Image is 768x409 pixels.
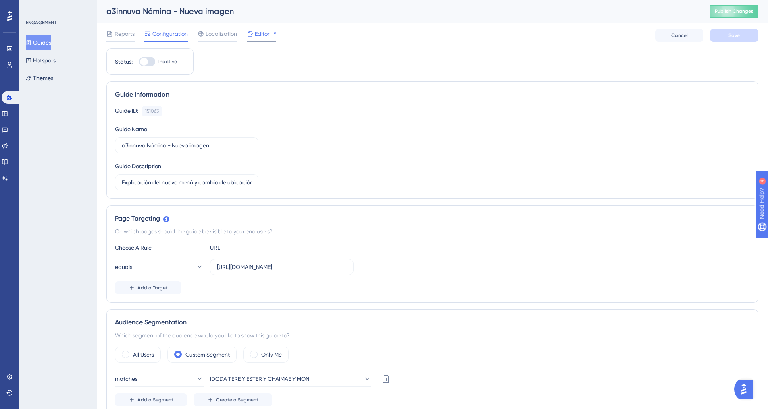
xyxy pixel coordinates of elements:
span: Inactive [158,58,177,65]
div: ENGAGEMENT [26,19,56,26]
button: Add a Segment [115,393,187,406]
div: 151063 [145,108,159,114]
button: Add a Target [115,281,181,294]
label: Custom Segment [185,350,230,359]
div: Choose A Rule [115,243,204,252]
button: Save [710,29,758,42]
div: Guide Information [115,90,750,99]
label: All Users [133,350,154,359]
div: Guide ID: [115,106,138,116]
button: matches [115,371,204,387]
button: IDCDA TERE Y ESTER Y CHAIMAE Y MONI [210,371,371,387]
iframe: UserGuiding AI Assistant Launcher [734,377,758,401]
div: 4 [56,4,58,10]
div: Guide Description [115,161,161,171]
div: Page Targeting [115,214,750,223]
button: Guides [26,35,51,50]
span: Add a Segment [137,397,173,403]
span: Need Help? [19,2,50,12]
span: Cancel [671,32,688,39]
div: Guide Name [115,124,147,134]
span: Add a Target [137,285,168,291]
label: Only Me [261,350,282,359]
div: URL [210,243,299,252]
span: Reports [114,29,135,39]
button: equals [115,259,204,275]
button: Publish Changes [710,5,758,18]
div: a3innuva Nómina - Nueva imagen [106,6,690,17]
button: Themes [26,71,53,85]
div: Status: [115,57,133,66]
span: Create a Segment [216,397,258,403]
button: Hotspots [26,53,56,68]
div: Audience Segmentation [115,318,750,327]
span: equals [115,262,132,272]
span: Save [728,32,740,39]
div: Which segment of the audience would you like to show this guide to? [115,331,750,340]
span: Localization [206,29,237,39]
span: matches [115,374,137,384]
span: IDCDA TERE Y ESTER Y CHAIMAE Y MONI [210,374,310,384]
span: Editor [255,29,270,39]
button: Cancel [655,29,703,42]
div: On which pages should the guide be visible to your end users? [115,227,750,236]
input: Type your Guide’s Description here [122,178,252,187]
input: Type your Guide’s Name here [122,141,252,150]
input: yourwebsite.com/path [217,262,347,271]
span: Configuration [152,29,188,39]
button: Create a Segment [194,393,272,406]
